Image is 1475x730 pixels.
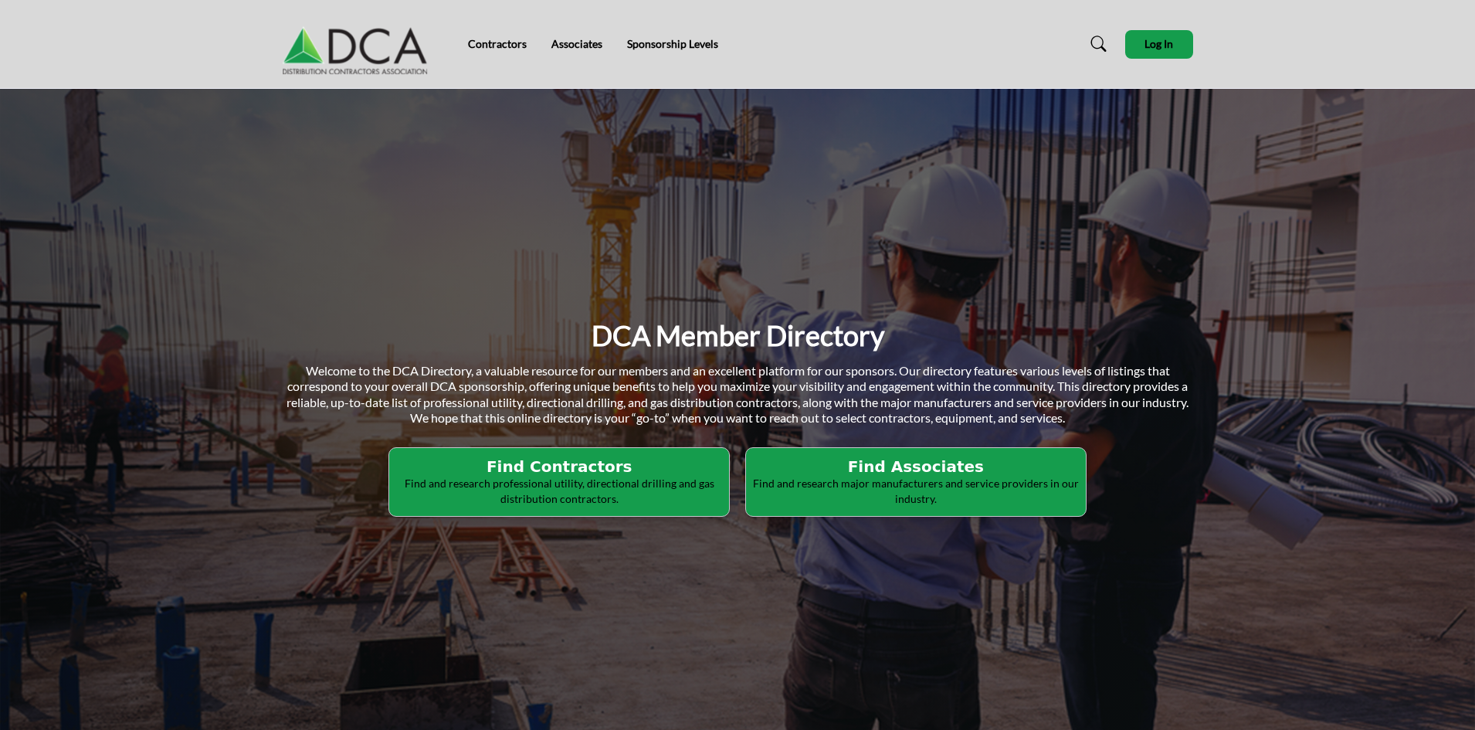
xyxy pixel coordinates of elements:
[1125,30,1193,59] button: Log In
[388,447,730,517] button: Find Contractors Find and research professional utility, directional drilling and gas distributio...
[745,447,1087,517] button: Find Associates Find and research major manufacturers and service providers in our industry.
[1076,32,1117,56] a: Search
[751,476,1081,506] p: Find and research major manufacturers and service providers in our industry.
[287,363,1188,426] span: Welcome to the DCA Directory, a valuable resource for our members and an excellent platform for o...
[592,317,884,354] h1: DCA Member Directory
[468,37,527,50] a: Contractors
[627,37,718,50] a: Sponsorship Levels
[283,13,436,75] img: Site Logo
[551,37,602,50] a: Associates
[394,476,724,506] p: Find and research professional utility, directional drilling and gas distribution contractors.
[394,457,724,476] h2: Find Contractors
[751,457,1081,476] h2: Find Associates
[1144,37,1173,50] span: Log In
